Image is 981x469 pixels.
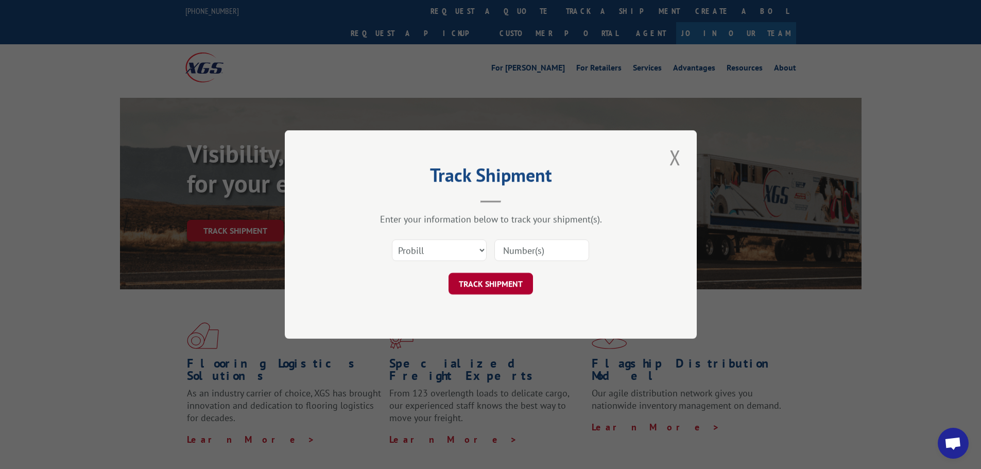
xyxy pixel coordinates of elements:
[449,273,533,294] button: TRACK SHIPMENT
[938,428,969,459] a: Open chat
[666,143,684,171] button: Close modal
[336,168,645,187] h2: Track Shipment
[494,239,589,261] input: Number(s)
[336,213,645,225] div: Enter your information below to track your shipment(s).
